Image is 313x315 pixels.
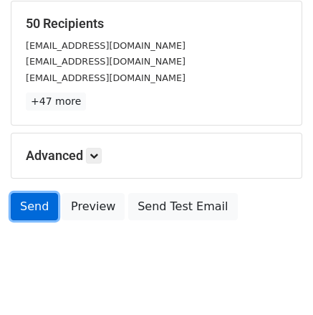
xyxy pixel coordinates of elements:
[26,16,287,32] h5: 50 Recipients
[128,193,237,220] a: Send Test Email
[26,93,86,111] a: +47 more
[26,72,186,83] small: [EMAIL_ADDRESS][DOMAIN_NAME]
[26,40,186,51] small: [EMAIL_ADDRESS][DOMAIN_NAME]
[241,246,313,315] iframe: Chat Widget
[11,193,58,220] a: Send
[62,193,125,220] a: Preview
[26,56,186,67] small: [EMAIL_ADDRESS][DOMAIN_NAME]
[241,246,313,315] div: 聊天小组件
[26,148,287,164] h5: Advanced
